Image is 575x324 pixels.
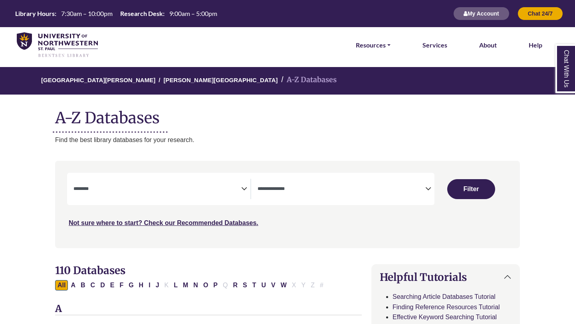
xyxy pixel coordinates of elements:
[180,280,190,290] button: Filter Results M
[372,265,519,290] button: Helpful Tutorials
[211,280,220,290] button: Filter Results P
[169,10,217,17] span: 9:00am – 5:00pm
[230,280,240,290] button: Filter Results R
[117,9,165,18] th: Research Desk:
[12,9,57,18] th: Library Hours:
[356,40,391,50] a: Resources
[153,280,162,290] button: Filter Results J
[41,75,155,83] a: [GEOGRAPHIC_DATA][PERSON_NAME]
[393,304,500,310] a: Finding Reference Resources Tutorial
[517,10,563,17] a: Chat 24/7
[191,280,200,290] button: Filter Results N
[88,280,98,290] button: Filter Results C
[78,280,88,290] button: Filter Results B
[61,10,113,17] span: 7:30am – 10:00pm
[269,280,278,290] button: Filter Results V
[137,280,146,290] button: Filter Results H
[393,314,497,320] a: Effective Keyword Searching Tutorial
[55,280,68,290] button: All
[163,75,278,83] a: [PERSON_NAME][GEOGRAPHIC_DATA]
[422,40,447,50] a: Services
[68,280,78,290] button: Filter Results A
[73,186,241,193] textarea: Search
[259,280,268,290] button: Filter Results U
[258,186,425,193] textarea: Search
[55,303,362,315] h3: A
[447,179,495,199] button: Submit for Search Results
[517,7,563,20] button: Chat 24/7
[393,293,496,300] a: Searching Article Databases Tutorial
[240,280,250,290] button: Filter Results S
[69,219,258,226] a: Not sure where to start? Check our Recommended Databases.
[55,103,520,127] h1: A-Z Databases
[201,280,210,290] button: Filter Results O
[55,161,520,248] nav: Search filters
[117,280,126,290] button: Filter Results F
[453,7,510,20] button: My Account
[55,281,327,288] div: Alpha-list to filter by first letter of database name
[12,9,220,18] a: Hours Today
[529,40,542,50] a: Help
[146,280,153,290] button: Filter Results I
[171,280,180,290] button: Filter Results L
[479,40,497,50] a: About
[278,280,289,290] button: Filter Results W
[126,280,136,290] button: Filter Results G
[453,10,510,17] a: My Account
[250,280,259,290] button: Filter Results T
[278,74,337,86] li: A-Z Databases
[12,9,220,17] table: Hours Today
[55,264,125,277] span: 110 Databases
[98,280,107,290] button: Filter Results D
[108,280,117,290] button: Filter Results E
[55,135,520,145] p: Find the best library databases for your research.
[17,32,98,58] img: library_home
[55,67,520,95] nav: breadcrumb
